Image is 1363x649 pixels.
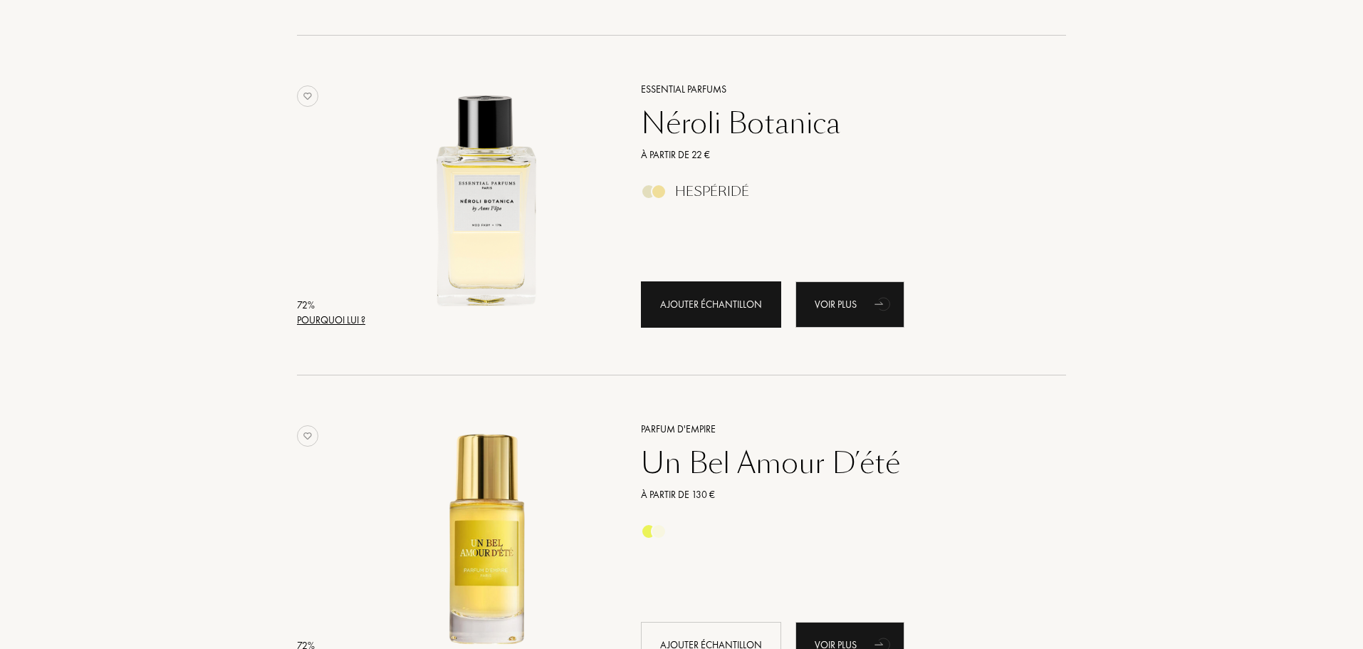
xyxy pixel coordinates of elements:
[641,281,781,328] div: Ajouter échantillon
[630,106,1045,140] a: Néroli Botanica
[795,281,904,328] div: Voir plus
[297,85,318,107] img: no_like_p.png
[297,425,318,447] img: no_like_p.png
[630,147,1045,162] a: À partir de 22 €
[630,422,1045,437] a: Parfum d'Empire
[795,281,904,328] a: Voir plusanimation
[370,80,607,317] img: Néroli Botanica Essential Parfums
[630,188,1045,203] a: Hespéridé
[630,82,1045,97] a: Essential Parfums
[630,446,1045,480] a: Un Bel Amour D’été
[297,313,365,328] div: Pourquoi lui ?
[675,184,749,199] div: Hespéridé
[297,298,365,313] div: 72 %
[370,64,620,344] a: Néroli Botanica Essential Parfums
[869,289,898,318] div: animation
[630,487,1045,502] a: À partir de 130 €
